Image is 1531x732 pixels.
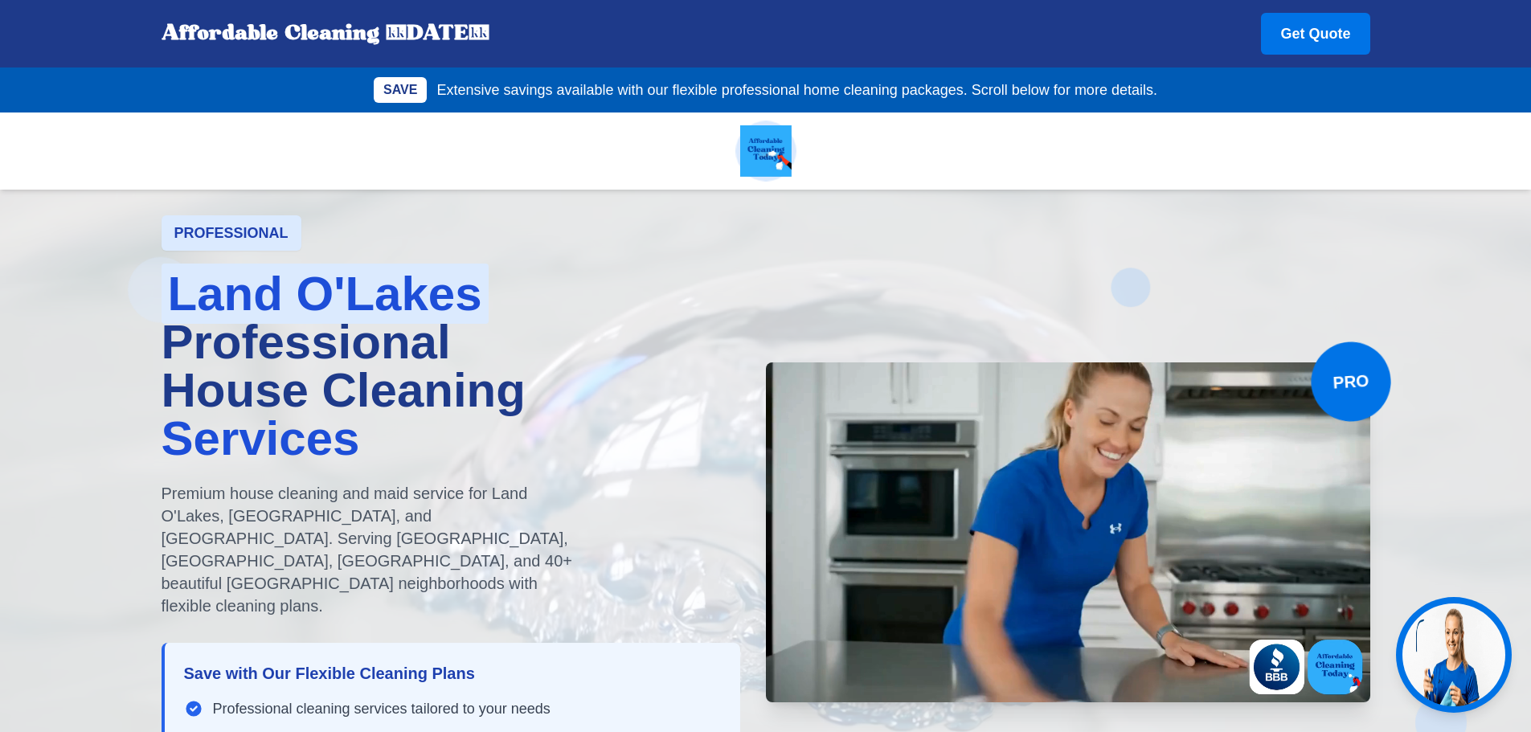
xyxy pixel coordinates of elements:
[740,125,792,177] img: Affordable Cleaning Today - Professional House Cleaning Services Land O'Lakes FL
[162,215,301,251] div: PROFESSIONAL
[1308,339,1393,423] div: PRO
[1261,13,1369,55] a: Get Quote
[184,662,721,685] h3: Save with Our Flexible Cleaning Plans
[213,697,551,720] span: Professional cleaning services tailored to your needs
[1402,603,1505,706] img: Jen
[374,77,427,103] div: SAVE
[436,79,1156,101] p: Extensive savings available with our flexible professional home cleaning packages. Scroll below f...
[162,264,489,324] span: Land O'Lakes
[766,362,1370,702] video: Professional House Cleaning Services Land O'Lakes Lutz Odessa Florida
[1396,597,1512,713] button: Get help from Jen
[162,482,573,617] p: Premium house cleaning and maid service for Land O'Lakes, [GEOGRAPHIC_DATA], and [GEOGRAPHIC_DATA...
[162,21,489,47] div: Affordable Cleaning [DATE]
[162,270,740,463] h1: Professional House Cleaning
[162,411,360,465] span: Services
